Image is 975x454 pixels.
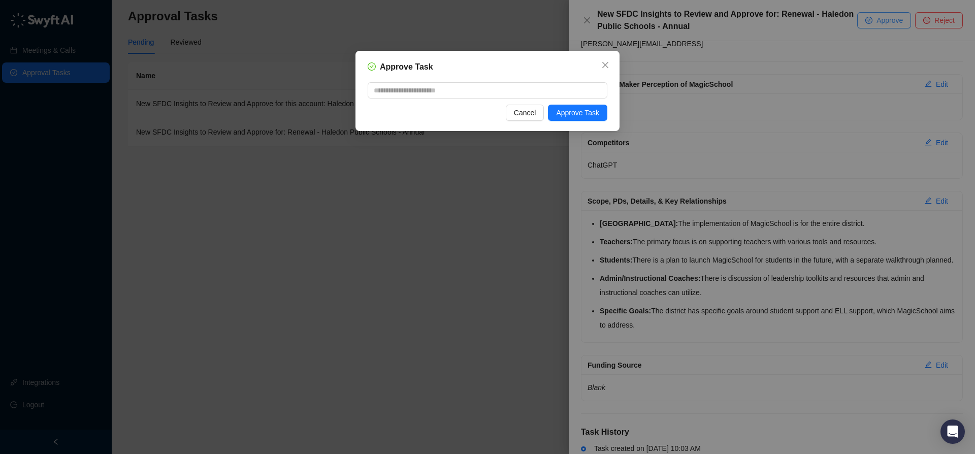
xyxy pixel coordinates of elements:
[380,61,433,73] h5: Approve Task
[368,62,376,71] span: check-circle
[506,105,544,121] button: Cancel
[601,61,609,69] span: close
[514,107,536,118] span: Cancel
[597,57,613,73] button: Close
[548,105,607,121] button: Approve Task
[940,419,965,444] div: Open Intercom Messenger
[556,107,599,118] span: Approve Task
